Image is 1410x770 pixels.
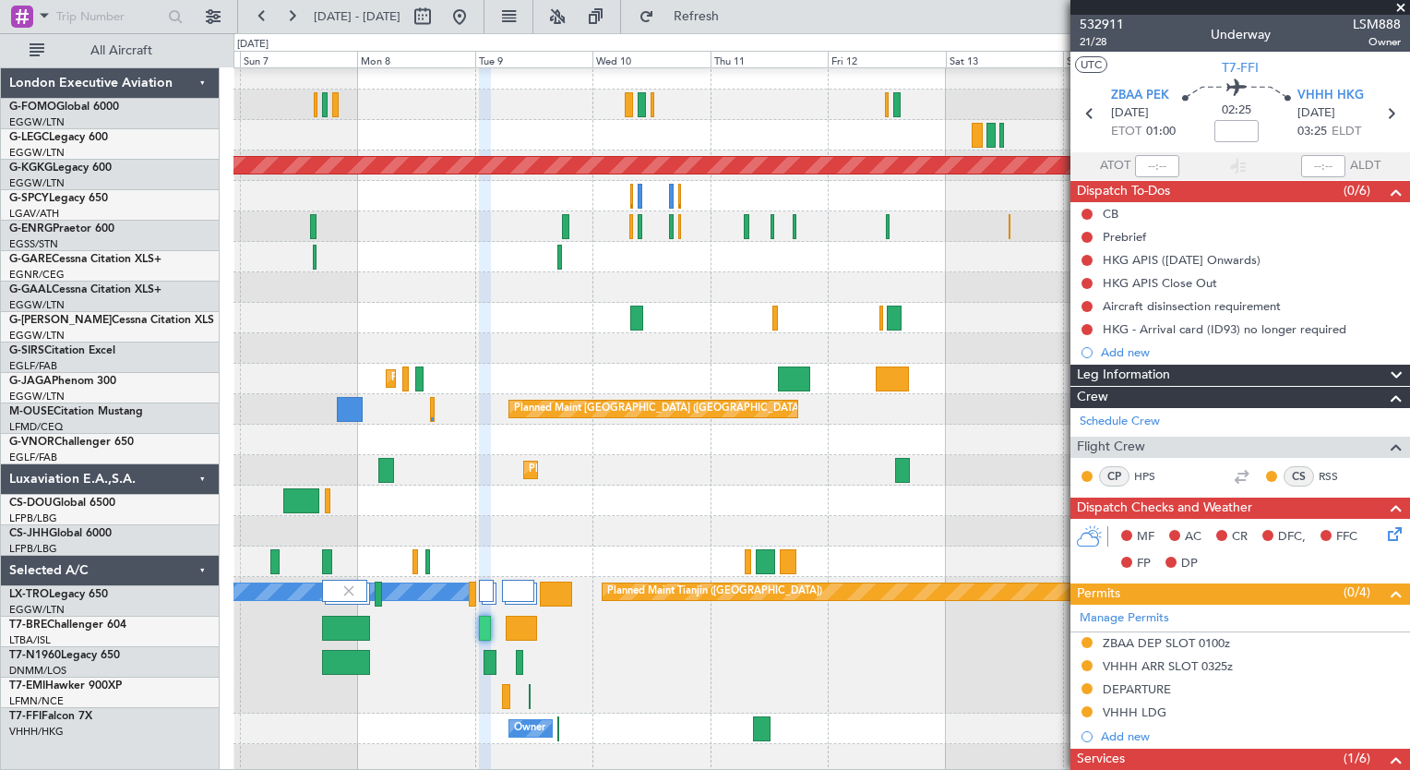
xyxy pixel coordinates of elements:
[9,162,112,174] a: G-KGKGLegacy 600
[1077,437,1145,458] span: Flight Crew
[9,132,49,143] span: G-LEGC
[1103,658,1233,674] div: VHHH ARR SLOT 0325z
[9,620,47,631] span: T7-BRE
[9,207,59,221] a: LGAV/ATH
[9,162,53,174] span: G-KGKG
[1080,609,1169,628] a: Manage Permits
[658,10,735,23] span: Refresh
[1103,298,1281,314] div: Aircraft disinsection requirement
[1146,123,1176,141] span: 01:00
[1278,528,1306,547] span: DFC,
[1111,104,1149,123] span: [DATE]
[1353,15,1401,34] span: LSM888
[1103,275,1217,291] div: HKG APIS Close Out
[9,680,122,692] a: T7-EMIHawker 900XP
[9,102,119,113] a: G-FOMOGlobal 6000
[9,254,161,265] a: G-GARECessna Citation XLS+
[1103,229,1146,245] div: Prebrief
[9,406,143,417] a: M-OUSECitation Mustang
[9,376,52,387] span: G-JAGA
[607,578,822,606] div: Planned Maint Tianjin ([GEOGRAPHIC_DATA])
[1075,56,1107,73] button: UTC
[9,237,58,251] a: EGSS/STN
[711,51,828,67] div: Thu 11
[1344,181,1370,200] span: (0/6)
[1080,15,1124,34] span: 532911
[1137,555,1151,573] span: FP
[828,51,945,67] div: Fri 12
[1344,749,1370,768] span: (1/6)
[9,511,57,525] a: LFPB/LBG
[9,603,65,617] a: EGGW/LTN
[357,51,474,67] div: Mon 8
[1101,728,1401,744] div: Add new
[1103,635,1230,651] div: ZBAA DEP SLOT 0100z
[237,37,269,53] div: [DATE]
[9,254,52,265] span: G-GARE
[9,725,64,739] a: VHHH/HKG
[9,376,116,387] a: G-JAGAPhenom 300
[9,437,134,448] a: G-VNORChallenger 650
[9,359,57,373] a: EGLF/FAB
[1350,157,1380,175] span: ALDT
[1103,321,1346,337] div: HKG - Arrival card (ID93) no longer required
[9,528,49,539] span: CS-JHH
[514,715,545,742] div: Owner
[1297,87,1364,105] span: VHHH HKG
[946,51,1063,67] div: Sat 13
[1181,555,1198,573] span: DP
[1077,749,1125,770] span: Services
[9,223,114,235] a: G-ENRGPraetor 600
[1080,413,1160,431] a: Schedule Crew
[9,115,65,129] a: EGGW/LTN
[9,315,112,326] span: G-[PERSON_NAME]
[9,451,57,464] a: EGLF/FAB
[20,36,200,66] button: All Aircraft
[1111,87,1169,105] span: ZBAA PEK
[9,650,120,661] a: T7-N1960Legacy 650
[9,664,66,678] a: DNMM/LOS
[9,650,61,661] span: T7-N1960
[9,528,112,539] a: CS-JHHGlobal 6000
[9,146,65,160] a: EGGW/LTN
[1077,181,1170,202] span: Dispatch To-Dos
[1103,252,1261,268] div: HKG APIS ([DATE] Onwards)
[1353,34,1401,50] span: Owner
[1134,468,1176,485] a: HPS
[1211,25,1271,44] div: Underway
[9,329,65,343] a: EGGW/LTN
[9,680,45,692] span: T7-EMI
[9,284,52,295] span: G-GAAL
[1101,344,1401,360] div: Add new
[9,711,92,722] a: T7-FFIFalcon 7X
[1332,123,1361,141] span: ELDT
[1319,468,1360,485] a: RSS
[1103,681,1171,697] div: DEPARTURE
[9,498,53,509] span: CS-DOU
[9,345,115,356] a: G-SIRSCitation Excel
[1077,387,1108,408] span: Crew
[9,711,42,722] span: T7-FFI
[529,456,650,484] div: Planned Maint Dusseldorf
[9,633,51,647] a: LTBA/ISL
[1100,157,1130,175] span: ATOT
[1077,365,1170,386] span: Leg Information
[9,345,44,356] span: G-SIRS
[1336,528,1357,547] span: FFC
[9,589,49,600] span: LX-TRO
[9,420,63,434] a: LFMD/CEQ
[56,3,162,30] input: Trip Number
[1344,583,1370,602] span: (0/4)
[1222,58,1259,78] span: T7-FFI
[9,132,108,143] a: G-LEGCLegacy 600
[9,620,126,631] a: T7-BREChallenger 604
[475,51,592,67] div: Tue 9
[9,298,65,312] a: EGGW/LTN
[592,51,710,67] div: Wed 10
[1103,206,1118,222] div: CB
[630,2,741,31] button: Refresh
[9,193,108,204] a: G-SPCYLegacy 650
[1232,528,1248,547] span: CR
[391,365,682,392] div: Planned Maint [GEOGRAPHIC_DATA] ([GEOGRAPHIC_DATA])
[9,589,108,600] a: LX-TROLegacy 650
